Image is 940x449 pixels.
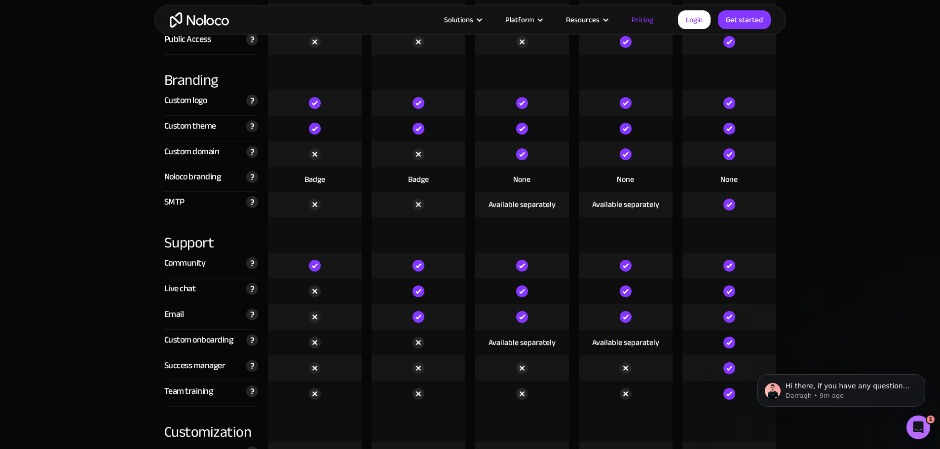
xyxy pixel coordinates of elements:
div: Available separately [489,337,556,348]
div: Branding [164,55,258,90]
div: Custom logo [164,93,207,108]
div: None [720,174,738,185]
a: Get started [718,10,771,29]
div: Public Access [164,32,211,47]
iframe: Intercom live chat [906,415,930,439]
a: Pricing [619,13,666,26]
div: Available separately [489,199,556,210]
div: Success manager [164,358,226,373]
div: Badge [408,174,429,185]
div: Email [164,307,184,322]
div: None [513,174,530,185]
div: Support [164,217,258,253]
span: 1 [927,415,935,423]
div: Live chat [164,281,196,296]
div: Available separately [592,337,659,348]
div: None [617,174,634,185]
div: Solutions [444,13,473,26]
div: Solutions [432,13,493,26]
div: Badge [304,174,325,185]
div: SMTP [164,195,185,209]
div: Community [164,256,206,271]
a: Login [678,10,711,29]
div: Custom theme [164,119,216,134]
div: Noloco branding [164,170,221,184]
iframe: Intercom notifications message [743,353,940,422]
div: Platform [493,13,554,26]
div: Resources [566,13,600,26]
div: Resources [554,13,619,26]
div: Custom onboarding [164,333,233,347]
div: Platform [505,13,534,26]
div: Team training [164,384,213,399]
div: Custom domain [164,144,220,159]
a: home [170,12,229,28]
div: Customization [164,407,258,442]
div: Available separately [592,199,659,210]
